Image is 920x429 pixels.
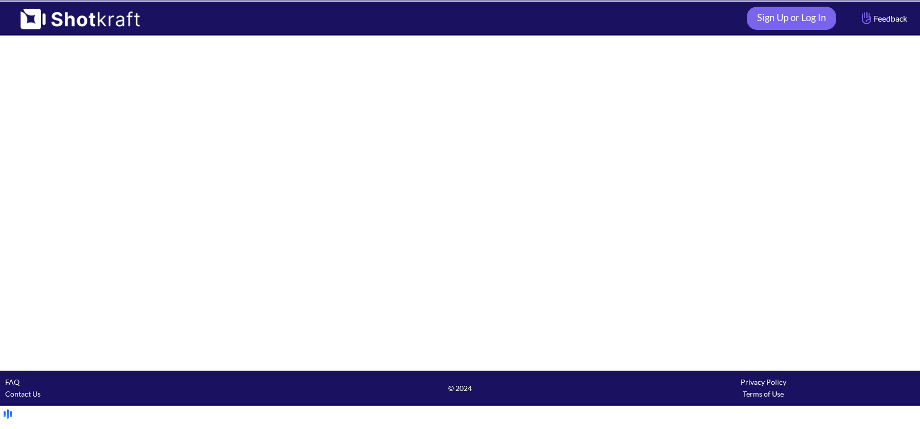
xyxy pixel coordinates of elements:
a: Contact Us [5,389,41,398]
span: © 2024 [308,382,612,394]
img: Hand Icon [859,9,874,27]
div: Privacy Policy [612,376,915,388]
div: Terms of Use [612,388,915,400]
span: Feedback [859,12,907,24]
a: Sign Up or Log In [747,7,836,30]
a: FAQ [5,378,20,386]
